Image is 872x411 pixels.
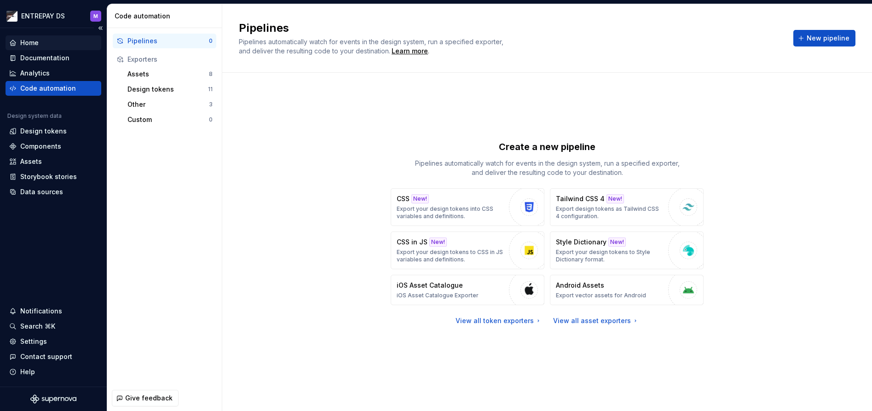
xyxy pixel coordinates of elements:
[556,237,606,247] p: Style Dictionary
[20,84,76,93] div: Code automation
[209,101,213,108] div: 3
[6,349,101,364] button: Contact support
[6,51,101,65] a: Documentation
[112,390,179,406] button: Give feedback
[6,334,101,349] a: Settings
[93,12,98,20] div: M
[6,124,101,139] a: Design tokens
[397,194,410,203] p: CSS
[556,205,664,220] p: Export design tokens as Tailwind CSS 4 configuration.
[391,188,544,226] button: CSSNew!Export your design tokens into CSS variables and definitions.
[20,69,50,78] div: Analytics
[127,69,209,79] div: Assets
[20,127,67,136] div: Design tokens
[550,188,704,226] button: Tailwind CSS 4New!Export design tokens as Tailwind CSS 4 configuration.
[397,281,463,290] p: iOS Asset Catalogue
[127,100,209,109] div: Other
[124,67,216,81] button: Assets8
[397,205,504,220] p: Export your design tokens into CSS variables and definitions.
[456,316,542,325] a: View all token exporters
[209,70,213,78] div: 8
[20,142,61,151] div: Components
[127,36,209,46] div: Pipelines
[6,154,101,169] a: Assets
[21,12,65,21] div: ENTREPAY DS
[20,187,63,197] div: Data sources
[391,275,544,305] button: iOS Asset CatalogueiOS Asset Catalogue Exporter
[239,21,782,35] h2: Pipelines
[556,281,604,290] p: Android Assets
[606,194,624,203] div: New!
[390,48,429,55] span: .
[397,292,479,299] p: iOS Asset Catalogue Exporter
[397,249,504,263] p: Export your design tokens to CSS in JS variables and definitions.
[807,34,849,43] span: New pipeline
[409,159,685,177] p: Pipelines automatically watch for events in the design system, run a specified exporter, and deli...
[125,394,173,403] span: Give feedback
[20,53,69,63] div: Documentation
[124,97,216,112] button: Other3
[556,292,646,299] p: Export vector assets for Android
[20,367,35,376] div: Help
[397,237,427,247] p: CSS in JS
[239,38,505,55] span: Pipelines automatically watch for events in the design system, run a specified exporter, and deli...
[2,6,105,26] button: ENTREPAY DSM
[6,81,101,96] a: Code automation
[20,337,47,346] div: Settings
[6,304,101,318] button: Notifications
[127,85,208,94] div: Design tokens
[20,157,42,166] div: Assets
[127,115,209,124] div: Custom
[6,66,101,81] a: Analytics
[411,194,429,203] div: New!
[6,11,17,22] img: bf57eda1-e70d-405f-8799-6995c3035d87.png
[556,194,605,203] p: Tailwind CSS 4
[209,37,213,45] div: 0
[556,249,664,263] p: Export your design tokens to Style Dictionary format.
[124,112,216,127] button: Custom0
[20,307,62,316] div: Notifications
[127,55,213,64] div: Exporters
[6,185,101,199] a: Data sources
[391,232,544,269] button: CSS in JSNew!Export your design tokens to CSS in JS variables and definitions.
[6,169,101,184] a: Storybook stories
[20,322,55,331] div: Search ⌘K
[6,35,101,50] a: Home
[499,140,595,153] p: Create a new pipeline
[392,46,428,56] a: Learn more
[550,275,704,305] button: Android AssetsExport vector assets for Android
[6,365,101,379] button: Help
[429,237,447,247] div: New!
[20,172,77,181] div: Storybook stories
[209,116,213,123] div: 0
[553,316,639,325] a: View all asset exporters
[94,22,107,35] button: Collapse sidebar
[20,38,39,47] div: Home
[7,112,62,120] div: Design system data
[208,86,213,93] div: 11
[793,30,855,46] button: New pipeline
[20,352,72,361] div: Contact support
[115,12,218,21] div: Code automation
[6,319,101,334] button: Search ⌘K
[30,394,76,404] svg: Supernova Logo
[113,34,216,48] button: Pipelines0
[124,82,216,97] button: Design tokens11
[608,237,626,247] div: New!
[550,232,704,269] button: Style DictionaryNew!Export your design tokens to Style Dictionary format.
[6,139,101,154] a: Components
